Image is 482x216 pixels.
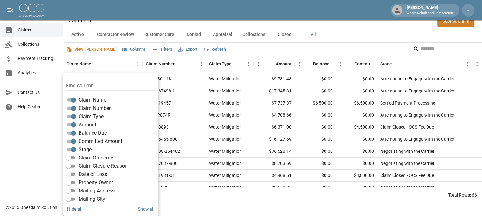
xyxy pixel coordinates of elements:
button: Sort [304,59,313,68]
button: Menu [196,59,206,69]
div: Water Mitigation [209,100,242,106]
div: $0.00 [295,133,336,145]
span: Claim Closure Reason [79,162,128,170]
button: Show filters [150,44,174,55]
div: Attempting to Engage with the Carrier [380,76,454,82]
div: Stage [380,55,392,73]
div: Balance Due [295,55,336,73]
div: $0.00 [336,85,377,97]
div: $0.00 [336,73,377,85]
button: Appraisal [208,27,237,42]
button: Refresh [202,44,228,54]
span: Analytics [18,70,58,76]
div: $0.00 [295,170,336,182]
div: $0.00 [295,85,336,97]
div: $4,708.66 [254,109,295,121]
button: Sort [175,59,183,68]
span: Claim Number [79,105,111,112]
button: Menu [254,59,263,69]
span: Payment Tracking [18,55,58,62]
span: Committed Amount [79,138,122,145]
div: $9,670.05 [254,182,295,194]
div: Claim Number [143,55,206,73]
div: dynamic tabs [63,27,482,42]
div: $0.00 [336,109,377,121]
div: Claim Type [206,55,254,73]
span: Date of Loss [79,171,107,178]
div: $7,737.37 [254,97,295,109]
div: Negotiating with the Carrier [380,148,434,154]
div: Attempting to Engage with the Carrier [380,136,454,142]
button: Menu [295,59,304,69]
div: $4,968.51 [254,170,295,182]
div: $0.00 [295,182,336,194]
span: Property Owner [79,179,113,186]
div: $0.00 [295,109,336,121]
div: Negotiating with the Carrier [380,160,434,166]
img: ocs-logo-white-transparent.png [19,4,44,17]
div: Water Mitigation [209,112,242,118]
div: Search [413,44,481,55]
div: $0.00 [336,158,377,170]
div: Committed Amount [336,55,377,73]
button: Menu [472,59,482,69]
div: 011716465-800 [146,136,177,142]
div: 059811931-01 [146,172,175,179]
button: Sort [267,59,276,68]
button: Collections [237,27,270,42]
div: $0.00 [336,145,377,158]
button: View: [PERSON_NAME] [65,44,118,54]
button: Select columns [121,44,147,54]
div: Claim Number [146,55,175,73]
div: Water Mitigation [209,160,242,166]
div: Attempting to Engage with the Carrier [380,112,454,118]
div: 1520698-254402 [146,148,180,154]
div: $4,500.00 [336,121,377,133]
div: 0801919457 [146,100,171,106]
button: Menu [336,59,345,69]
div: $6,500.00 [295,97,336,109]
button: Sort [91,59,100,68]
div: Claim Name [63,55,143,73]
div: Water Mitigation [209,172,242,179]
span: Amount [79,121,96,129]
div: $6,371.00 [254,121,295,133]
div: 43-89B0-11K [146,76,172,82]
div: Water Mitigation [209,184,242,191]
button: Menu [463,59,472,69]
button: Active [63,27,92,42]
div: 057977037-800 [146,160,177,166]
div: $0.00 [295,121,336,133]
button: Sort [392,59,401,68]
div: Claim Type [209,55,232,73]
div: Total Rows: 66 [448,192,477,198]
span: Collections [18,41,58,48]
div: Stage [377,55,472,73]
div: Attempting to Engage with the Carrier [380,88,454,94]
span: Contact Us [18,89,58,96]
div: $0.00 [295,158,336,170]
button: Show all [135,203,157,215]
div: Balance Due [313,55,333,73]
div: $0.00 [295,73,336,85]
div: $0.00 [295,145,336,158]
button: Contractor Review [92,27,139,42]
div: $8,703.69 [254,158,295,170]
div: Claim Name [67,55,91,73]
button: Menu [133,59,143,69]
div: Select columns [63,73,158,216]
div: Settled Payment Processing [380,100,435,106]
div: Negotiating with the Carrier [380,184,434,191]
div: Amount [254,55,295,73]
div: $6,500.00 [336,97,377,109]
div: Water Mitigation [209,136,242,142]
div: $16,127.69 [254,133,295,145]
div: Water Mitigation [209,124,242,130]
div: $3,800.00 [336,170,377,182]
span: Mailing City [79,195,105,203]
div: $36,520.14 [254,145,295,158]
div: $0.00 [336,182,377,194]
button: Hide all [65,203,85,215]
div: $17,345.31 [254,85,295,97]
div: Claim Closed - OCS Fee Due [380,172,434,179]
